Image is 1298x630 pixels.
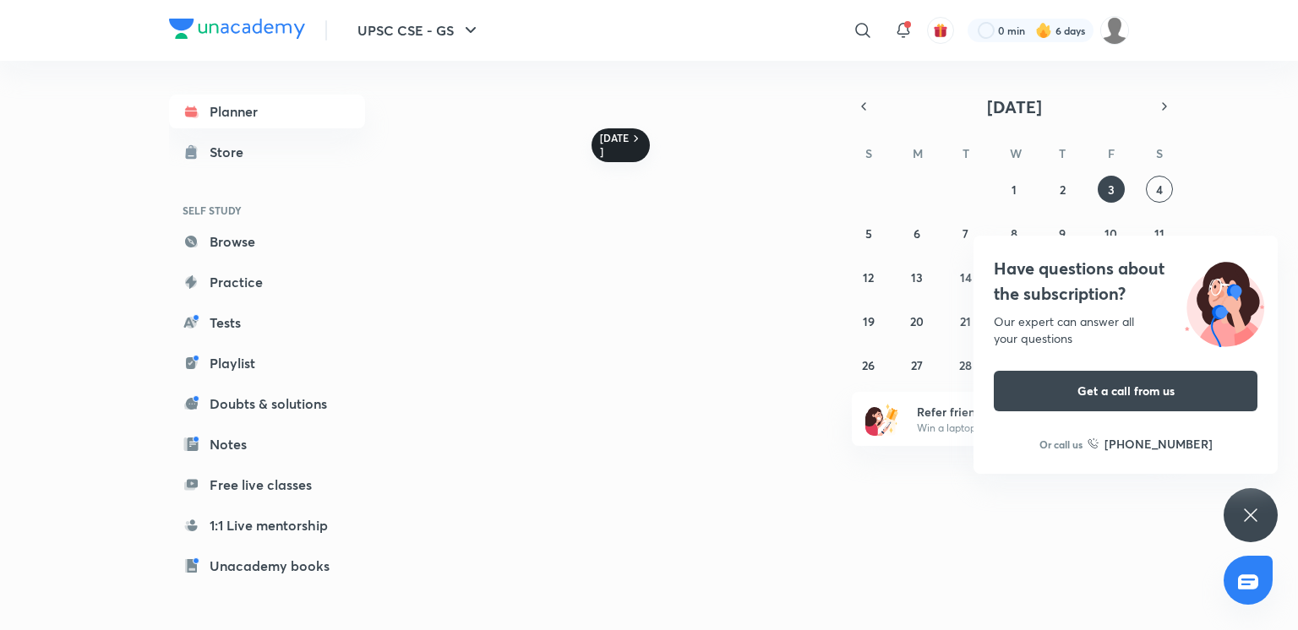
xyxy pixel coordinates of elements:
a: Store [169,135,365,169]
a: Free live classes [169,468,365,502]
a: Doubts & solutions [169,387,365,421]
a: Planner [169,95,365,128]
img: Company Logo [169,19,305,39]
button: October 7, 2025 [952,220,979,247]
abbr: Sunday [865,145,872,161]
img: avatar [933,23,948,38]
abbr: October 27, 2025 [911,357,923,373]
a: Playlist [169,346,365,380]
abbr: October 8, 2025 [1011,225,1017,242]
abbr: Thursday [1059,145,1066,161]
button: October 2, 2025 [1049,176,1076,203]
button: October 3, 2025 [1098,176,1125,203]
a: Practice [169,265,365,299]
button: October 20, 2025 [903,307,930,334]
h6: [PHONE_NUMBER] [1104,435,1213,453]
abbr: Tuesday [963,145,969,161]
button: October 19, 2025 [855,307,882,334]
button: UPSC CSE - GS [347,14,491,47]
a: [PHONE_NUMBER] [1088,435,1213,453]
button: avatar [927,17,954,44]
abbr: October 19, 2025 [863,313,875,329]
h4: Have questions about the subscription? [994,256,1257,307]
abbr: October 20, 2025 [910,313,924,329]
abbr: October 5, 2025 [865,225,872,242]
a: Company Logo [169,19,305,43]
button: October 4, 2025 [1146,176,1173,203]
h6: [DATE] [600,132,630,159]
abbr: October 13, 2025 [911,269,923,285]
a: 1:1 Live mentorship [169,508,365,542]
abbr: October 2, 2025 [1060,182,1066,198]
div: Our expert can answer all your questions [994,313,1257,347]
button: October 13, 2025 [903,263,930,291]
button: October 28, 2025 [952,351,979,378]
button: October 26, 2025 [855,351,882,378]
abbr: October 4, 2025 [1156,182,1163,198]
abbr: October 14, 2025 [960,269,972,285]
abbr: October 12, 2025 [863,269,874,285]
abbr: October 11, 2025 [1154,225,1164,242]
button: October 8, 2025 [1001,220,1028,247]
img: streak [1035,22,1052,39]
abbr: October 7, 2025 [963,225,968,242]
button: October 14, 2025 [952,263,979,291]
p: Win a laptop, vouchers & more [917,421,1125,436]
a: Tests [169,306,365,339]
abbr: October 6, 2025 [914,225,920,242]
abbr: October 3, 2025 [1108,182,1115,198]
a: Browse [169,225,365,258]
abbr: Monday [913,145,923,161]
button: October 11, 2025 [1146,220,1173,247]
button: October 6, 2025 [903,220,930,247]
abbr: October 1, 2025 [1012,182,1017,198]
abbr: Friday [1108,145,1115,161]
p: Or call us [1039,437,1083,452]
button: October 9, 2025 [1049,220,1076,247]
span: [DATE] [987,95,1042,118]
img: Harshal Vilhekar [1100,16,1129,45]
abbr: October 28, 2025 [959,357,972,373]
a: Notes [169,427,365,461]
abbr: October 26, 2025 [862,357,875,373]
abbr: October 9, 2025 [1059,225,1066,242]
h6: Refer friends [917,403,1125,421]
button: October 1, 2025 [1001,176,1028,203]
button: [DATE] [875,95,1153,118]
img: ttu_illustration_new.svg [1171,256,1278,347]
button: Get a call from us [994,371,1257,411]
button: October 12, 2025 [855,263,882,291]
abbr: Saturday [1156,145,1163,161]
h6: SELF STUDY [169,196,365,225]
div: Store [210,142,254,162]
a: Unacademy books [169,549,365,583]
button: October 21, 2025 [952,307,979,334]
button: October 5, 2025 [855,220,882,247]
abbr: Wednesday [1010,145,1022,161]
abbr: October 10, 2025 [1104,225,1117,242]
button: October 27, 2025 [903,351,930,378]
button: October 10, 2025 [1098,220,1125,247]
abbr: October 21, 2025 [960,313,971,329]
img: referral [865,402,899,436]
